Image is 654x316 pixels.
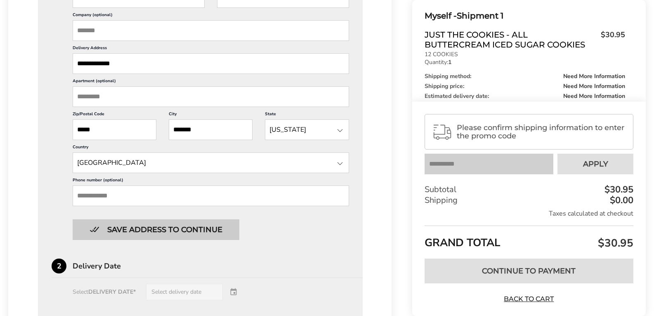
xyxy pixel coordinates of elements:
div: Shipment 1 [425,9,625,23]
span: Apply [583,160,608,168]
span: Need More Information [563,74,625,79]
button: Continue to Payment [425,259,633,283]
div: 2 [52,259,66,273]
input: ZIP [73,119,156,140]
div: Shipping method: [425,74,625,79]
div: $30.95 [602,185,633,194]
input: City [169,119,253,140]
div: GRAND TOTAL [425,226,633,252]
label: City [169,111,253,119]
input: Company [73,20,349,41]
label: Phone number (optional) [73,177,349,185]
input: State [265,119,349,140]
div: Shipping [425,195,633,206]
label: Company (optional) [73,12,349,20]
label: Country [73,144,349,152]
button: Button save address [73,219,239,240]
div: Delivery Date [73,262,363,270]
input: Apartment [73,86,349,107]
label: Apartment (optional) [73,78,349,86]
span: Need More Information [563,93,625,99]
button: Apply [557,154,633,174]
p: 12 COOKIES [425,52,625,57]
div: Taxes calculated at checkout [425,209,633,218]
strong: 1 [448,58,451,66]
span: $30.95 [596,236,633,250]
div: Estimated delivery date: [425,93,625,99]
span: Myself - [425,11,457,21]
div: $0.00 [608,196,633,205]
p: Quantity: [425,59,625,65]
label: State [265,111,349,119]
div: Shipping price: [425,83,625,89]
div: Subtotal [425,184,633,195]
input: Delivery Address [73,53,349,74]
label: Delivery Address [73,45,349,53]
label: Zip/Postal Code [73,111,156,119]
span: Need More Information [563,83,625,89]
input: State [73,152,349,173]
span: Please confirm shipping information to enter the promo code [457,124,626,140]
span: $30.95 [597,30,625,48]
span: Just The Cookies - All Buttercream Iced Sugar Cookies [425,30,597,50]
a: Just The Cookies - All Buttercream Iced Sugar Cookies$30.95 [425,30,625,50]
a: Back to Cart [500,295,558,304]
